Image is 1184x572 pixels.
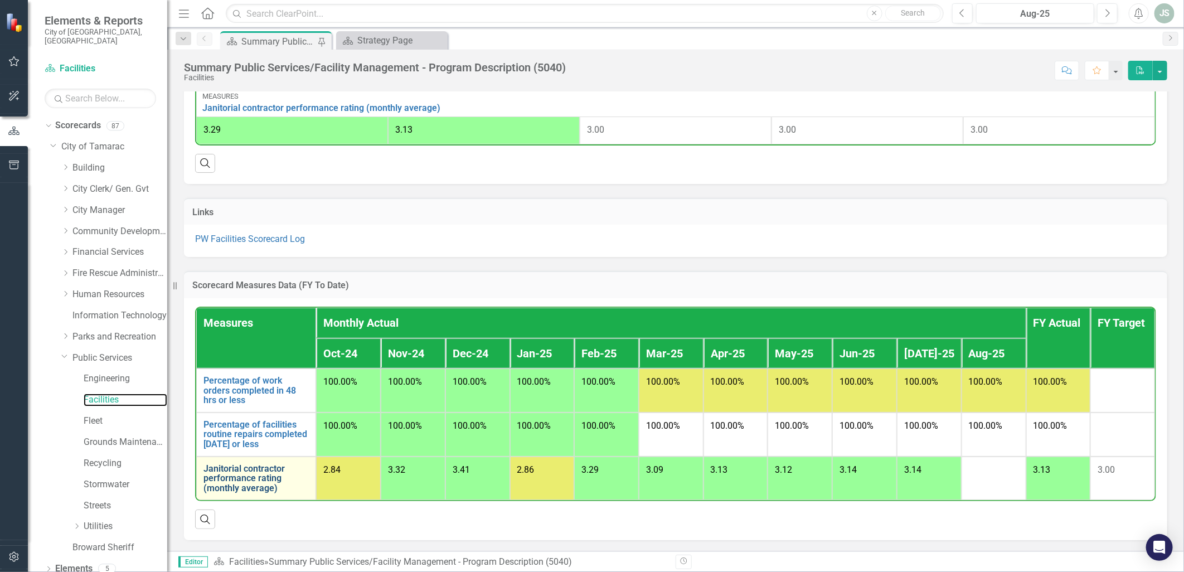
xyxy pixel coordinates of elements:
span: 100.00% [581,420,615,431]
a: Janitorial contractor performance rating (monthly average) [202,103,1149,113]
div: Summary Public Services/Facility Management - Program Description (5040) [241,35,315,49]
span: 3.13 [1033,464,1051,475]
td: Double-Click to Edit Right Click for Context Menu [196,369,316,413]
span: 2.86 [517,464,535,475]
a: Facilities [229,556,264,567]
h3: Links [192,207,1159,217]
button: Search [885,6,941,21]
span: Editor [178,556,208,568]
span: 100.00% [453,420,487,431]
a: City of Tamarac [61,140,167,153]
div: Strategy Page [357,33,445,47]
a: Fleet [84,415,167,428]
span: 100.00% [323,376,357,387]
a: Parks and Recreation [72,331,167,343]
a: City Manager [72,204,167,217]
a: Community Development [72,225,167,238]
button: Aug-25 [976,3,1094,23]
span: 100.00% [775,420,809,431]
a: Utilities [84,520,167,533]
a: Financial Services [72,246,167,259]
a: Fire Rescue Administration [72,267,167,280]
span: 100.00% [711,420,745,431]
span: 3.12 [775,464,792,475]
span: Elements & Reports [45,14,156,27]
span: 3.09 [646,464,663,475]
span: 100.00% [581,376,615,387]
a: PW Facilities Scorecard Log [195,234,305,244]
a: Human Resources [72,288,167,301]
span: 3.13 [711,464,728,475]
div: Summary Public Services/Facility Management - Program Description (5040) [184,61,566,74]
a: Grounds Maintenance [84,436,167,449]
span: 3.32 [388,464,405,475]
span: 100.00% [840,420,874,431]
a: Streets [84,500,167,512]
span: 100.00% [323,420,357,431]
span: 3.00 [971,124,988,135]
td: Double-Click to Edit Right Click for Context Menu [196,89,1155,117]
span: 100.00% [1033,376,1067,387]
span: 100.00% [969,376,1003,387]
button: JS [1154,3,1175,23]
span: 100.00% [904,376,938,387]
a: Stormwater [84,478,167,491]
a: Percentage of work orders completed in 48 hrs or less [203,376,309,405]
span: 100.00% [775,376,809,387]
span: Search [901,8,925,17]
span: 2.84 [323,464,341,475]
a: Building [72,162,167,174]
div: 87 [106,121,124,130]
span: 100.00% [1033,420,1067,431]
input: Search ClearPoint... [226,4,944,23]
span: 100.00% [517,420,551,431]
span: 100.00% [517,376,551,387]
small: City of [GEOGRAPHIC_DATA], [GEOGRAPHIC_DATA] [45,27,156,46]
span: 3.41 [453,464,470,475]
span: 100.00% [453,376,487,387]
span: 100.00% [388,376,422,387]
a: Facilities [84,394,167,406]
a: Scorecards [55,119,101,132]
input: Search Below... [45,89,156,108]
a: City Clerk/ Gen. Gvt [72,183,167,196]
div: Facilities [184,74,566,82]
span: 100.00% [969,420,1003,431]
a: Strategy Page [339,33,445,47]
span: 3.14 [840,464,857,475]
div: Summary Public Services/Facility Management - Program Description (5040) [269,556,572,567]
div: Aug-25 [980,7,1090,21]
td: Double-Click to Edit Right Click for Context Menu [196,413,316,457]
span: 3.29 [581,464,599,475]
div: » [213,556,667,569]
a: Percentage of facilities routine repairs completed [DATE] or less [203,420,309,449]
span: 100.00% [646,376,680,387]
span: 100.00% [646,420,680,431]
h3: Scorecard Measures Data (FY To Date) [192,280,1159,290]
a: Information Technology [72,309,167,322]
span: 3.14 [904,464,921,475]
a: Recycling [84,457,167,470]
div: Measures [202,93,1149,100]
td: Double-Click to Edit Right Click for Context Menu [196,457,316,501]
div: Open Intercom Messenger [1146,534,1173,561]
span: 3.00 [587,124,604,135]
span: 3.13 [395,124,413,135]
a: Engineering [84,372,167,385]
span: 100.00% [388,420,422,431]
span: 100.00% [840,376,874,387]
span: 3.29 [203,124,221,135]
span: 3.00 [1098,464,1115,475]
span: 3.00 [779,124,796,135]
span: 100.00% [711,376,745,387]
span: 100.00% [904,420,938,431]
a: Facilities [45,62,156,75]
a: Broward Sheriff [72,541,167,554]
a: Public Services [72,352,167,365]
img: ClearPoint Strategy [5,12,26,32]
a: Janitorial contractor performance rating (monthly average) [203,464,309,493]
